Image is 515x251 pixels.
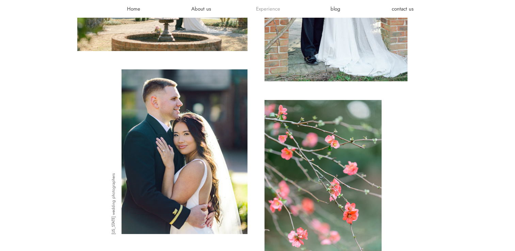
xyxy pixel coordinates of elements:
a: About us [181,5,222,12]
p: [US_STATE] wedding photographers [110,69,118,234]
a: Experience [248,5,289,12]
a: Home [113,5,154,12]
a: blog [315,5,356,12]
a: contact us [382,5,423,12]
